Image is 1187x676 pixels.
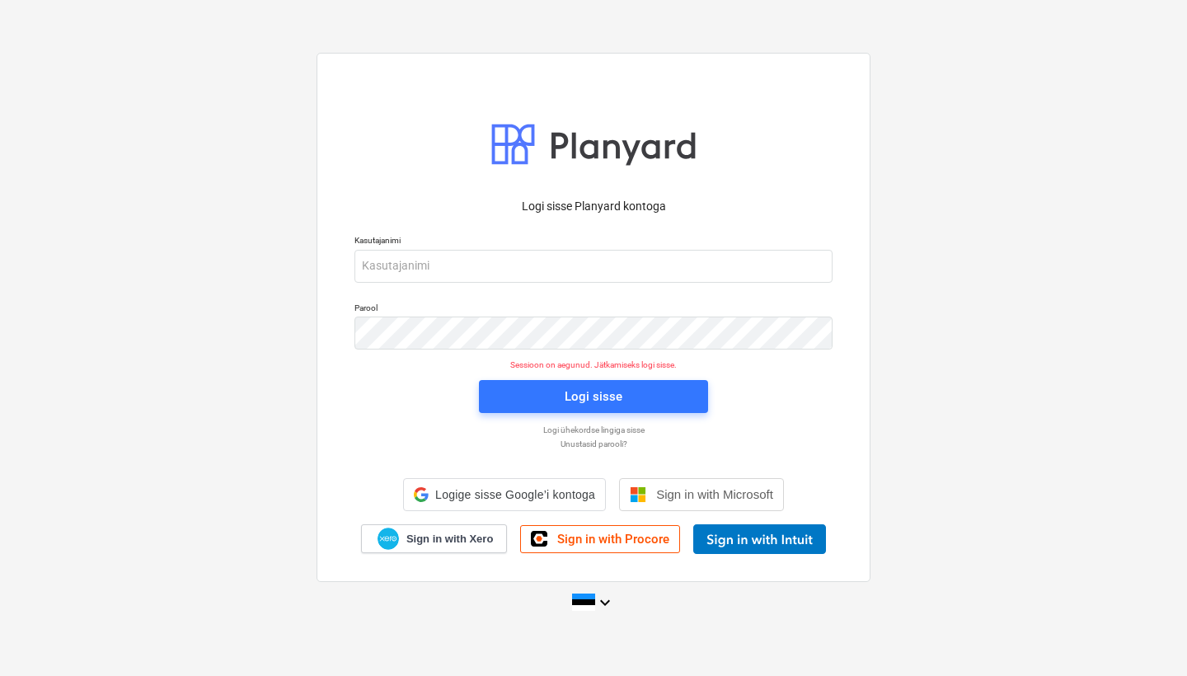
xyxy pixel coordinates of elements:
[520,525,680,553] a: Sign in with Procore
[354,198,833,215] p: Logi sisse Planyard kontoga
[656,487,773,501] span: Sign in with Microsoft
[361,524,508,553] a: Sign in with Xero
[595,593,615,613] i: keyboard_arrow_down
[557,532,669,547] span: Sign in with Procore
[479,380,708,413] button: Logi sisse
[346,439,841,449] a: Unustasid parooli?
[630,486,646,503] img: Microsoft logo
[378,528,399,550] img: Xero logo
[1105,597,1187,676] iframe: Chat Widget
[354,303,833,317] p: Parool
[406,532,493,547] span: Sign in with Xero
[354,250,833,283] input: Kasutajanimi
[354,235,833,249] p: Kasutajanimi
[435,488,595,501] span: Logige sisse Google’i kontoga
[403,478,606,511] div: Logige sisse Google’i kontoga
[345,359,842,370] p: Sessioon on aegunud. Jätkamiseks logi sisse.
[565,386,622,407] div: Logi sisse
[346,425,841,435] a: Logi ühekordse lingiga sisse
